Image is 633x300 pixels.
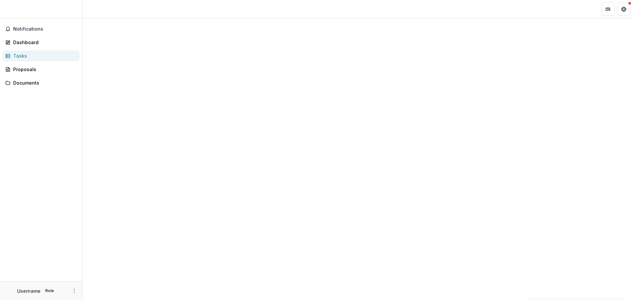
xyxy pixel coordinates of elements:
div: Documents [13,79,74,86]
p: Role [43,288,56,294]
a: Proposals [3,64,79,75]
span: Notifications [13,26,77,32]
div: Tasks [13,52,74,59]
button: More [70,287,78,295]
div: Proposals [13,66,74,73]
a: Tasks [3,50,79,61]
button: Notifications [3,24,79,34]
div: Dashboard [13,39,74,46]
button: Get Help [617,3,630,16]
a: Documents [3,77,79,88]
button: Partners [601,3,615,16]
a: Dashboard [3,37,79,48]
p: Username [17,287,41,294]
